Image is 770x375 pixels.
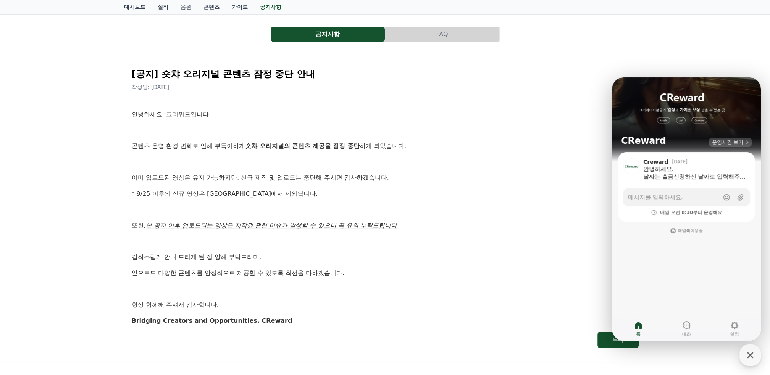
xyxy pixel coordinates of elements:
button: FAQ [385,27,499,42]
p: 앞으로도 다양한 콘텐츠를 안정적으로 제공할 수 있도록 최선을 다하겠습니다. [132,268,639,278]
strong: 숏챠 오리지널의 콘텐츠 제공을 잠정 중단 [245,142,360,150]
p: 이미 업로드된 영상은 유지 가능하지만, 신규 제작 및 업로드는 중단해 주시면 감사하겠습니다. [132,173,639,183]
p: 또한, [132,220,639,230]
button: 목록 [597,332,639,348]
strong: Bridging Creators and Opportunities, CReward [132,317,292,324]
p: 갑작스럽게 안내 드리게 된 점 양해 부탁드리며, [132,252,639,262]
div: 목록 [613,336,623,344]
p: 항상 함께해 주셔서 감사합니다. [132,300,639,310]
button: 공지사항 [271,27,385,42]
u: 본 공지 이후 업로드되는 영상은 저작권 관련 이슈가 발생할 수 있으니 꼭 유의 부탁드립니다. [146,222,399,229]
p: 안녕하세요, 크리워드입니다. [132,109,639,119]
a: 목록 [132,332,639,348]
h2: [공지] 숏챠 오리지널 콘텐츠 잠정 중단 안내 [132,68,639,80]
p: 콘텐츠 운영 환경 변화로 인해 부득이하게 하게 되었습니다. [132,141,639,151]
span: 작성일: [DATE] [132,84,169,90]
iframe: Channel chat [612,77,761,341]
p: * 9/25 이후의 신규 영상은 [GEOGRAPHIC_DATA]에서 제외됩니다. [132,189,639,199]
